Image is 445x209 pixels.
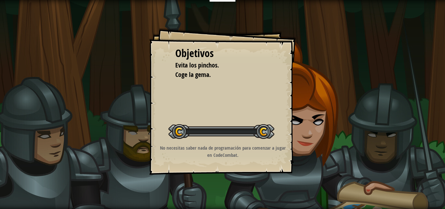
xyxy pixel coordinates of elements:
[157,144,288,158] p: No necesitas saber nada de programación para comenzar a jugar en CodeCombat.
[175,70,211,79] span: Coge la gema.
[167,70,268,80] li: Coge la gema.
[175,61,219,69] span: Evita los pinchos.
[175,46,270,61] div: Objetivos
[167,61,268,70] li: Evita los pinchos.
